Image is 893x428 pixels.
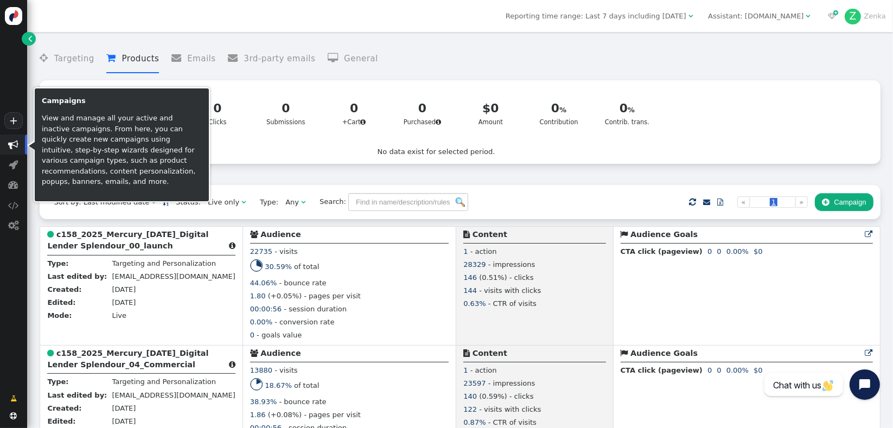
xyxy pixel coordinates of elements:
span: - CTR of visits [488,299,537,308]
span:  [47,349,54,357]
a: $0Amount [460,94,521,133]
span: 0 [717,366,721,374]
p: View and manage all your active and inactive campaigns. From here, you can quickly create new cam... [42,113,202,187]
a: » [795,196,808,208]
span: [EMAIL_ADDRESS][DOMAIN_NAME] [112,272,235,280]
span:  [621,349,628,357]
span:  [621,231,628,238]
span: 22735 [250,247,272,255]
b: Content [473,349,507,357]
span:  [865,231,873,238]
span: [DATE] [112,404,136,412]
span:  [361,119,366,125]
span:  [688,12,693,20]
span: - CTR of visits [488,418,537,426]
div: +Cart [329,100,379,127]
span: - bounce rate [279,279,326,287]
a:  [163,198,169,206]
div: No data exist for selected period. [47,146,377,157]
span:  [9,159,18,170]
span: Reporting time range: Last 7 days including [DATE] [506,12,686,20]
span: [DATE] [112,298,136,306]
li: 3rd-party emails [228,44,315,73]
span:  [228,53,244,63]
div: Amount [466,100,516,127]
a: + [4,112,23,129]
b: Created: [47,404,81,412]
div: Contribution [534,100,584,127]
span: - visits [275,366,297,374]
span: 00:00:56 [250,305,282,313]
div: 0 [534,100,584,118]
span: - pages per visit [304,292,361,300]
span: 38.93% [250,398,277,406]
div: 0 [329,100,379,118]
span: [DATE] [112,417,136,425]
div: Submissions [261,100,311,127]
span: Targeting and Personalization [112,378,216,386]
b: Edited: [47,417,75,425]
span:  [8,220,19,231]
span: - visits [275,247,297,255]
span: $0 [754,247,763,255]
a: 0+Cart [323,94,385,133]
b: CTA click (pageview) [621,247,703,255]
span:  [9,180,19,190]
span:  [241,199,246,206]
span: 1.86 [250,411,266,419]
b: c158_2025_Mercury_[DATE]_Digital Lender Splendour_00_launch [47,230,208,250]
a: ZZenka [845,12,886,20]
span: [EMAIL_ADDRESS][DOMAIN_NAME] [112,391,235,399]
span:  [717,199,723,206]
span:  [171,53,187,63]
div: $0 [466,100,516,118]
span: 0 [707,366,712,374]
span: 0.00% [726,247,749,255]
span: (0.51%) [479,273,507,282]
li: Products [106,44,159,73]
b: Type: [47,259,68,267]
span: 0.00% [726,366,749,374]
span: of total [294,263,319,271]
input: Find in name/description/rules [348,193,468,212]
span: - pages per visit [304,411,361,419]
a:  [865,230,873,239]
span: of total [294,381,319,389]
span: 13880 [250,366,272,374]
span: - impressions [488,260,535,269]
a:  [3,389,24,408]
span:  [250,349,258,357]
img: logo-icon.svg [5,7,23,25]
div: Clicks [193,100,243,127]
a:  [703,198,710,206]
b: c158_2025_Mercury_[DATE]_Digital Lender Splendour_04_Commercial [47,349,208,369]
a: 0Contrib. trans. [596,94,658,133]
img: icon_search.png [456,197,465,207]
a: 0Contribution [528,94,590,133]
span: 1 [770,198,777,206]
a: 0Submissions [255,94,317,133]
span: - clicks [509,273,534,282]
b: Audience [260,349,301,357]
button: Campaign [815,193,873,212]
span:  [689,196,696,208]
span: $0 [754,366,763,374]
span: 0 [707,247,712,255]
span: Targeting and Personalization [112,259,216,267]
span: 0.63% [463,299,486,308]
span:  [47,231,54,238]
span: 30.59% [265,263,292,271]
span: 146 [463,273,477,282]
span: 0.87% [463,418,486,426]
div: 0 [398,100,448,118]
span: - impressions [488,379,535,387]
b: Audience [260,230,301,239]
b: Edited: [47,298,75,306]
span:  [229,361,235,368]
span: (+0.08%) [268,411,302,419]
a: « [737,196,750,208]
li: Emails [171,44,216,73]
div: Live only [208,197,239,208]
a:  [710,193,730,212]
span:  [106,53,122,63]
